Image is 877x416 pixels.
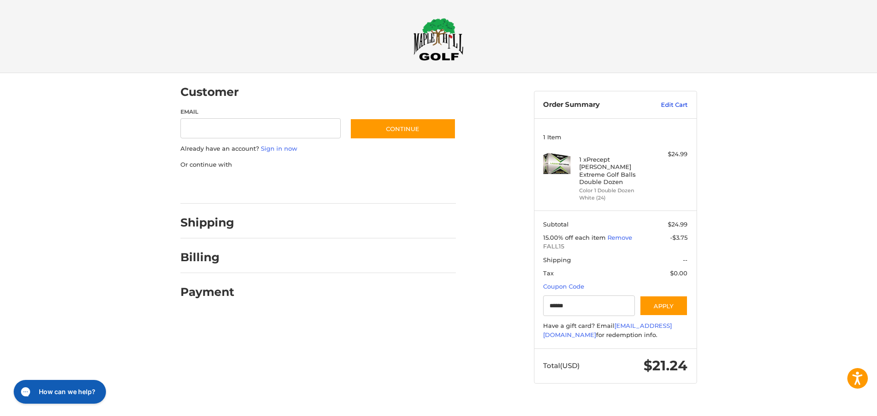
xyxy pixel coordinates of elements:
h2: Shipping [180,216,234,230]
span: -$3.75 [670,234,687,241]
span: Shipping [543,256,571,263]
label: Email [180,108,341,116]
button: Apply [639,295,688,316]
h4: 1 x Precept [PERSON_NAME] Extreme Golf Balls Double Dozen [579,156,649,185]
h2: Payment [180,285,234,299]
a: Edit Cart [641,100,687,110]
p: Already have an account? [180,144,456,153]
a: [EMAIL_ADDRESS][DOMAIN_NAME] [543,322,672,338]
p: Or continue with [180,160,456,169]
span: 15.00% off each item [543,234,608,241]
span: -- [683,256,687,263]
iframe: PayPal-paylater [255,178,323,195]
h2: Billing [180,250,234,264]
span: Tax [543,269,554,277]
h3: 1 Item [543,133,687,141]
span: Subtotal [543,221,569,228]
li: Color 1 Double Dozen White (24) [579,187,649,202]
div: Have a gift card? Email for redemption info. [543,321,687,339]
span: $21.24 [644,357,687,374]
iframe: PayPal-paypal [177,178,246,195]
a: Remove [608,234,632,241]
button: Continue [350,118,456,139]
iframe: PayPal-venmo [332,178,401,195]
input: Gift Certificate or Coupon Code [543,295,635,316]
span: Total (USD) [543,361,580,370]
h2: Customer [180,85,239,99]
iframe: Gorgias live chat messenger [9,377,109,407]
span: $0.00 [670,269,687,277]
a: Coupon Code [543,283,584,290]
a: Sign in now [261,145,297,152]
span: FALL15 [543,242,687,251]
img: Maple Hill Golf [413,18,464,61]
span: $24.99 [668,221,687,228]
div: $24.99 [651,150,687,159]
h3: Order Summary [543,100,641,110]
